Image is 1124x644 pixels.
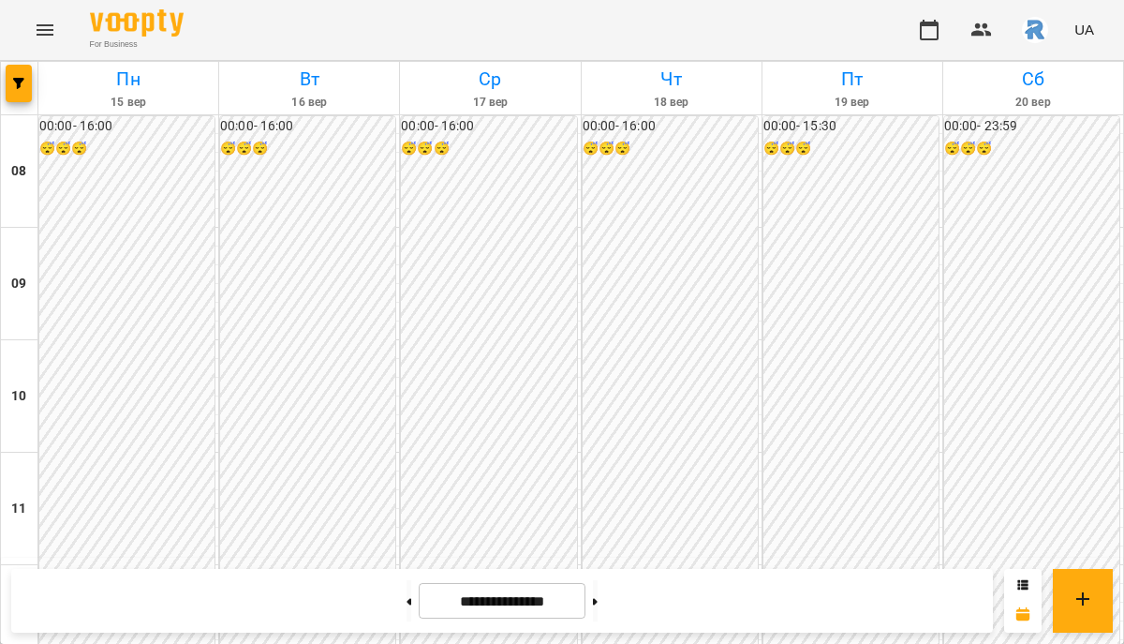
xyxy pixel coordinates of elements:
[403,65,577,94] h6: Ср
[22,7,67,52] button: Menu
[11,386,26,407] h6: 10
[90,9,184,37] img: Voopty Logo
[39,139,214,159] h6: 😴😴😴
[584,94,759,112] h6: 18 вер
[90,38,184,51] span: For Business
[11,499,26,519] h6: 11
[222,94,396,112] h6: 16 вер
[765,65,939,94] h6: Пт
[222,65,396,94] h6: Вт
[583,116,758,137] h6: 00:00 - 16:00
[584,65,759,94] h6: Чт
[11,274,26,294] h6: 09
[41,65,215,94] h6: Пн
[944,139,1119,159] h6: 😴😴😴
[11,161,26,182] h6: 08
[401,139,576,159] h6: 😴😴😴
[220,139,395,159] h6: 😴😴😴
[401,116,576,137] h6: 00:00 - 16:00
[1067,12,1102,47] button: UA
[41,94,215,112] h6: 15 вер
[763,139,939,159] h6: 😴😴😴
[944,116,1119,137] h6: 00:00 - 23:59
[946,94,1120,112] h6: 20 вер
[403,94,577,112] h6: 17 вер
[765,94,939,112] h6: 19 вер
[763,116,939,137] h6: 00:00 - 15:30
[946,65,1120,94] h6: Сб
[1022,17,1048,43] img: 4d5b4add5c842939a2da6fce33177f00.jpeg
[1074,20,1094,39] span: UA
[583,139,758,159] h6: 😴😴😴
[39,116,214,137] h6: 00:00 - 16:00
[220,116,395,137] h6: 00:00 - 16:00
